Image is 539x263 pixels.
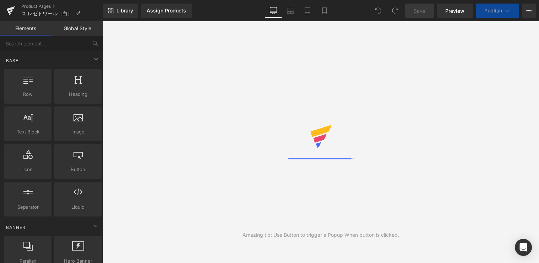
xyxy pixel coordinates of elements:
a: Desktop [265,4,282,18]
a: Product Pages [21,4,103,9]
span: Icon [6,166,49,173]
span: Separator [6,203,49,211]
button: Redo [388,4,402,18]
span: Publish [484,8,502,13]
span: Preview [445,7,464,15]
span: Save [414,7,425,15]
span: Row [6,91,49,98]
a: Preview [437,4,473,18]
button: Undo [371,4,385,18]
button: Publish [476,4,519,18]
span: Heading [56,91,99,98]
a: Laptop [282,4,299,18]
span: ス レゼトワール［白］ [21,11,72,16]
span: Text Block [6,128,49,136]
a: New Library [103,4,138,18]
div: Amazing tip: Use Button to trigger a Popup When button is clicked. [243,231,399,239]
span: Banner [5,224,26,231]
span: Base [5,57,19,64]
span: Image [56,128,99,136]
a: Tablet [299,4,316,18]
div: Assign Products [147,8,186,13]
a: Mobile [316,4,333,18]
a: Global Style [51,21,103,35]
div: Open Intercom Messenger [515,239,532,256]
span: Library [116,7,133,14]
span: Button [56,166,99,173]
span: Liquid [56,203,99,211]
button: More [522,4,536,18]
